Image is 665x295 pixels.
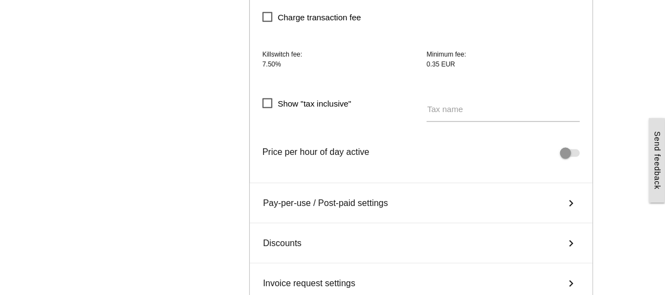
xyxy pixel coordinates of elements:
span: Pay-per-use / Post-paid settings [263,197,388,210]
i: keyboard_arrow_right [563,277,579,290]
span: Price per hour of day active [262,147,370,157]
span: Discounts [263,237,301,250]
span: Minimum fee: [427,51,466,58]
span: Invoice request settings [263,277,355,290]
i: keyboard_arrow_right [563,237,579,250]
span: Killswitch fee: [262,51,303,58]
i: keyboard_arrow_right [563,197,579,210]
span: 0.35 EUR [427,60,455,68]
a: Send feedback [649,118,665,203]
label: Tax name [427,103,463,116]
span: 7.50% [262,60,281,68]
span: Show "tax inclusive" [262,97,351,110]
span: Charge transaction fee [262,10,361,24]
